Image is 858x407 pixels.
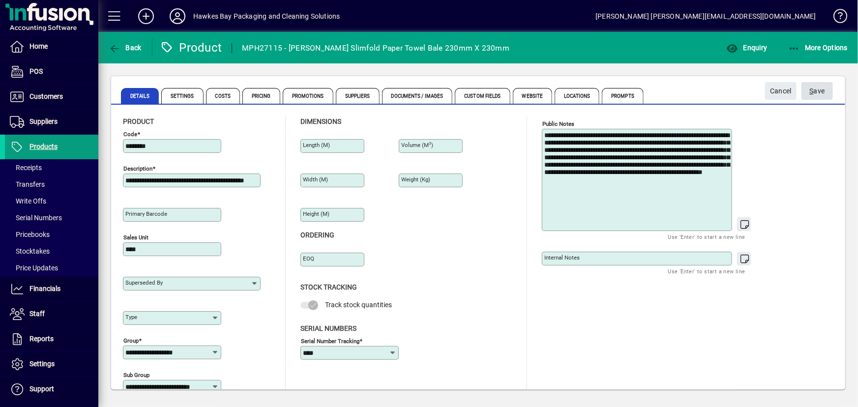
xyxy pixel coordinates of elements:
[30,310,45,318] span: Staff
[401,142,433,148] mat-label: Volume (m )
[5,277,98,301] a: Financials
[303,142,330,148] mat-label: Length (m)
[10,231,50,238] span: Pricebooks
[123,234,148,241] mat-label: Sales unit
[788,44,848,52] span: More Options
[5,85,98,109] a: Customers
[300,283,357,291] span: Stock Tracking
[5,327,98,351] a: Reports
[30,285,60,292] span: Financials
[300,117,341,125] span: Dimensions
[301,337,359,344] mat-label: Serial Number tracking
[30,42,48,50] span: Home
[765,82,797,100] button: Cancel
[125,279,163,286] mat-label: Superseded by
[283,88,333,104] span: Promotions
[206,88,240,104] span: Costs
[303,255,314,262] mat-label: EOQ
[5,176,98,193] a: Transfers
[542,120,574,127] mat-label: Public Notes
[5,209,98,226] a: Serial Numbers
[161,88,204,104] span: Settings
[10,247,50,255] span: Stocktakes
[668,231,745,242] mat-hint: Use 'Enter' to start a new line
[193,8,340,24] div: Hawkes Bay Packaging and Cleaning Solutions
[382,88,453,104] span: Documents / Images
[30,360,55,368] span: Settings
[5,34,98,59] a: Home
[555,88,599,104] span: Locations
[401,176,430,183] mat-label: Weight (Kg)
[130,7,162,25] button: Add
[30,335,54,343] span: Reports
[123,117,154,125] span: Product
[303,176,328,183] mat-label: Width (m)
[109,44,142,52] span: Back
[801,82,833,100] button: Save
[10,197,46,205] span: Write Offs
[325,301,392,309] span: Track stock quantities
[123,165,152,172] mat-label: Description
[123,372,149,378] mat-label: Sub group
[544,254,580,261] mat-label: Internal Notes
[5,377,98,402] a: Support
[106,39,144,57] button: Back
[30,92,63,100] span: Customers
[5,302,98,326] a: Staff
[10,214,62,222] span: Serial Numbers
[5,59,98,84] a: POS
[30,117,58,125] span: Suppliers
[242,88,280,104] span: Pricing
[30,67,43,75] span: POS
[770,83,792,99] span: Cancel
[300,231,334,239] span: Ordering
[125,314,137,320] mat-label: Type
[10,164,42,172] span: Receipts
[595,8,816,24] div: [PERSON_NAME] [PERSON_NAME][EMAIL_ADDRESS][DOMAIN_NAME]
[429,141,431,146] sup: 3
[30,385,54,393] span: Support
[125,210,167,217] mat-label: Primary barcode
[810,83,825,99] span: ave
[810,87,814,95] span: S
[5,159,98,176] a: Receipts
[121,88,159,104] span: Details
[668,265,745,277] mat-hint: Use 'Enter' to start a new line
[303,210,329,217] mat-label: Height (m)
[5,352,98,377] a: Settings
[826,2,846,34] a: Knowledge Base
[160,40,222,56] div: Product
[726,44,767,52] span: Enquiry
[5,243,98,260] a: Stocktakes
[336,88,380,104] span: Suppliers
[513,88,553,104] span: Website
[10,264,58,272] span: Price Updates
[5,110,98,134] a: Suppliers
[123,337,139,344] mat-label: Group
[162,7,193,25] button: Profile
[724,39,769,57] button: Enquiry
[5,226,98,243] a: Pricebooks
[5,193,98,209] a: Write Offs
[98,39,152,57] app-page-header-button: Back
[242,40,509,56] div: MPH27115 - [PERSON_NAME] Slimfold Paper Towel Bale 230mm X 230mm
[786,39,851,57] button: More Options
[30,143,58,150] span: Products
[123,131,137,138] mat-label: Code
[5,260,98,276] a: Price Updates
[300,324,356,332] span: Serial Numbers
[602,88,644,104] span: Prompts
[455,88,510,104] span: Custom Fields
[10,180,45,188] span: Transfers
